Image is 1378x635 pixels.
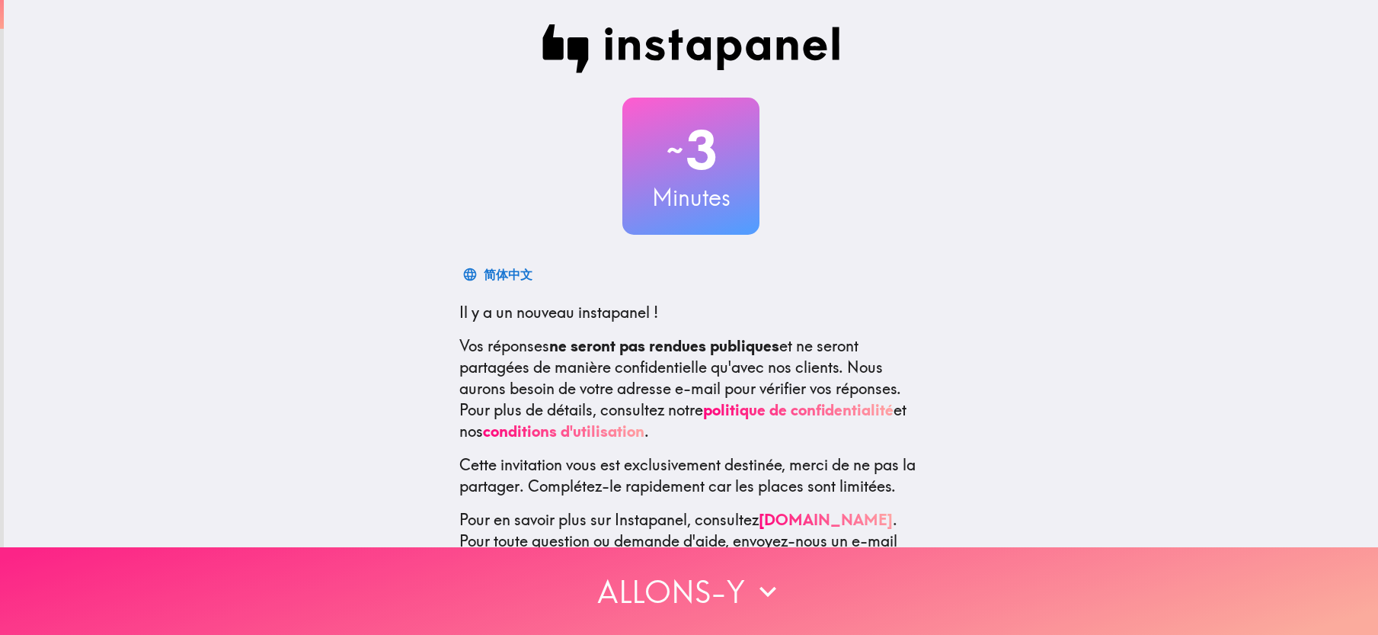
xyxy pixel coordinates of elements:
img: Instapanel [542,24,840,73]
h3: Minutes [622,181,759,213]
h2: 3 [622,119,759,181]
button: 简体中文 [459,259,539,290]
p: Vos réponses et ne seront partagées de manière confidentielle qu'avec nos clients. Nous aurons be... [459,335,922,442]
a: [DOMAIN_NAME] [759,510,893,529]
span: Il y a un nouveau instapanel ! [459,303,658,322]
b: ne seront pas rendues publiques [549,336,779,355]
div: 简体中文 [484,264,532,285]
p: Pour en savoir plus sur Instapanel, consultez . Pour toute question ou demande d'aide, envoyez-no... [459,509,922,573]
span: ~ [664,127,686,173]
a: conditions d'utilisation [483,422,644,441]
p: Cette invitation vous est exclusivement destinée, merci de ne pas la partager. Complétez-le rapid... [459,454,922,497]
a: politique de confidentialité [703,400,894,419]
